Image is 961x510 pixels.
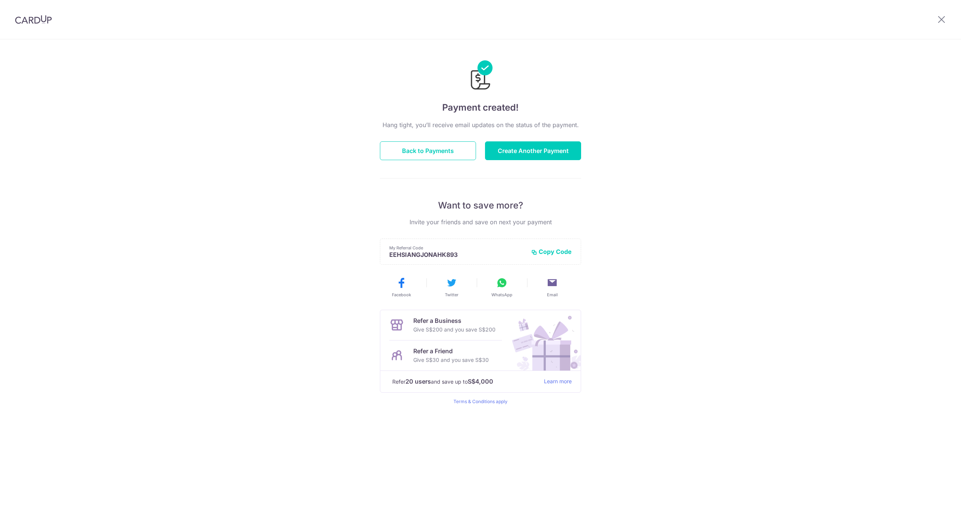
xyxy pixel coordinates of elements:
img: Payments [468,60,493,92]
p: Want to save more? [380,199,581,211]
button: Copy Code [531,248,572,255]
button: Twitter [429,277,474,298]
span: Email [547,292,558,298]
p: Give S$30 and you save S$30 [413,355,489,364]
button: Email [530,277,574,298]
p: My Referral Code [389,245,525,251]
a: Learn more [544,377,572,386]
button: Create Another Payment [485,141,581,160]
button: WhatsApp [480,277,524,298]
span: Twitter [445,292,458,298]
p: Give S$200 and you save S$200 [413,325,496,334]
p: EEHSIANGJONAHK893 [389,251,525,258]
p: Hang tight, you’ll receive email updates on the status of the payment. [380,120,581,129]
p: Refer and save up to [392,377,538,386]
button: Facebook [379,277,423,298]
p: Refer a Business [413,316,496,325]
h4: Payment created! [380,101,581,114]
img: Refer [505,310,581,370]
span: Facebook [392,292,411,298]
a: Terms & Conditions apply [453,399,508,404]
span: WhatsApp [491,292,512,298]
p: Refer a Friend [413,346,489,355]
p: Invite your friends and save on next your payment [380,217,581,226]
strong: S$4,000 [468,377,493,386]
img: CardUp [15,15,52,24]
strong: 20 users [405,377,431,386]
button: Back to Payments [380,141,476,160]
iframe: Opens a widget where you can find more information [913,487,953,506]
